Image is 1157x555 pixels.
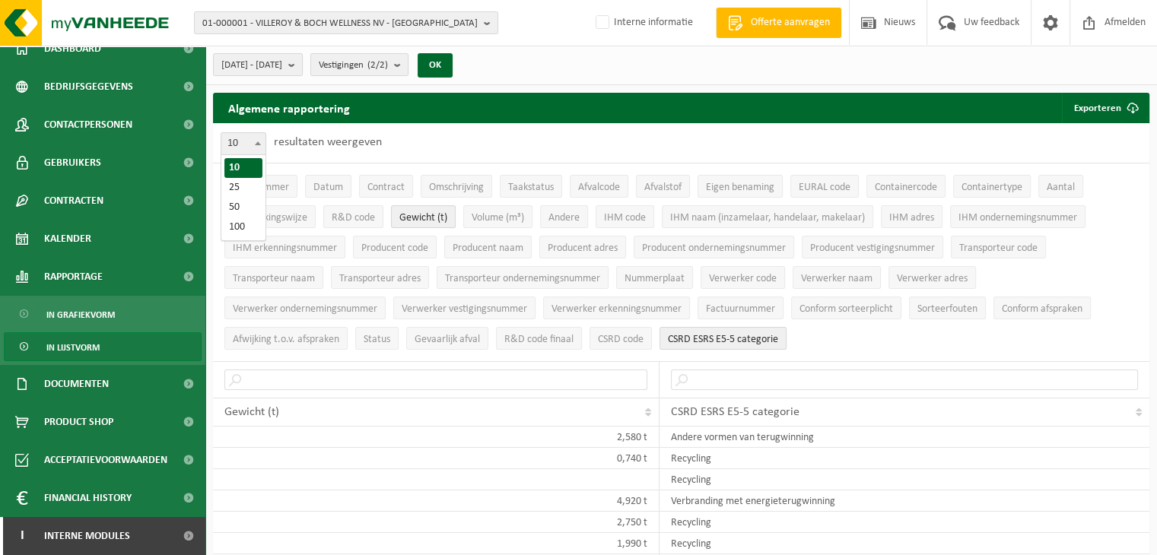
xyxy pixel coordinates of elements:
button: Verwerker erkenningsnummerVerwerker erkenningsnummer: Activate to sort [543,297,690,319]
span: EURAL code [799,182,850,193]
span: Transporteur naam [233,273,315,284]
span: Offerte aanvragen [747,15,834,30]
a: In grafiekvorm [4,300,202,328]
span: Conform afspraken [1002,303,1082,315]
span: Status [364,334,390,345]
span: Producent naam [453,243,523,254]
button: CSRD ESRS E5-5 categorieCSRD ESRS E5-5 categorie: Activate to sort [660,327,787,350]
span: Gebruikers [44,144,101,182]
span: Transporteur code [959,243,1038,254]
button: Verwerker ondernemingsnummerVerwerker ondernemingsnummer: Activate to sort [224,297,386,319]
button: SorteerfoutenSorteerfouten: Activate to sort [909,297,986,319]
h2: Algemene rapportering [213,93,365,123]
button: Verwerker vestigingsnummerVerwerker vestigingsnummer: Activate to sort [393,297,536,319]
span: Andere [548,212,580,224]
button: EURAL codeEURAL code: Activate to sort [790,175,859,198]
span: R&D code [332,212,375,224]
span: Contracten [44,182,103,220]
td: 2,580 t [213,427,660,448]
span: 10 [221,132,266,155]
span: Contactpersonen [44,106,132,144]
button: AantalAantal: Activate to sort [1038,175,1083,198]
span: Producent vestigingsnummer [810,243,935,254]
button: Exporteren [1062,93,1148,123]
span: CSRD ESRS E5-5 categorie [671,406,799,418]
button: [DATE] - [DATE] [213,53,303,76]
span: Factuurnummer [706,303,775,315]
span: CSRD ESRS E5-5 categorie [668,334,778,345]
button: Volume (m³)Volume (m³): Activate to sort [463,205,532,228]
button: TaakstatusTaakstatus: Activate to sort [500,175,562,198]
button: VerwerkingswijzeVerwerkingswijze: Activate to sort [224,205,316,228]
button: AndereAndere: Activate to sort [540,205,588,228]
button: Vestigingen(2/2) [310,53,408,76]
button: AfvalcodeAfvalcode: Activate to sort [570,175,628,198]
td: 4,920 t [213,490,660,512]
span: Afvalstof [644,182,682,193]
button: Transporteur codeTransporteur code: Activate to sort [951,236,1046,258]
span: Verwerker naam [801,273,873,284]
span: Dashboard [44,30,101,68]
button: ContractContract: Activate to sort [359,175,413,198]
span: Producent code [361,243,428,254]
span: Aantal [1047,182,1075,193]
button: R&D code finaalR&amp;D code finaal: Activate to sort [496,327,582,350]
span: Producent adres [548,243,618,254]
button: Verwerker codeVerwerker code: Activate to sort [701,266,785,289]
span: IHM naam (inzamelaar, handelaar, makelaar) [670,212,865,224]
td: Recycling [660,533,1149,554]
span: Rapportage [44,258,103,296]
button: Afwijking t.o.v. afsprakenAfwijking t.o.v. afspraken: Activate to sort [224,327,348,350]
li: 100 [224,217,262,237]
button: Conform afspraken : Activate to sort [993,297,1091,319]
span: In grafiekvorm [46,300,115,329]
a: Offerte aanvragen [716,8,841,38]
span: Bedrijfsgegevens [44,68,133,106]
li: 50 [224,198,262,217]
span: Transporteur ondernemingsnummer [445,273,600,284]
li: 10 [224,158,262,178]
button: CSRD codeCSRD code: Activate to sort [590,327,652,350]
span: Volume (m³) [472,212,524,224]
span: Eigen benaming [706,182,774,193]
button: ContainertypeContainertype: Activate to sort [953,175,1031,198]
span: Documenten [44,365,109,403]
span: Verwerkingswijze [233,212,307,224]
span: IHM adres [889,212,934,224]
td: 2,750 t [213,512,660,533]
span: IHM erkenningsnummer [233,243,337,254]
span: I [15,517,29,555]
button: DatumDatum: Activate to sort [305,175,351,198]
span: Kalender [44,220,91,258]
button: IHM ondernemingsnummerIHM ondernemingsnummer: Activate to sort [950,205,1085,228]
span: IHM code [604,212,646,224]
span: 10 [221,133,265,154]
button: AfvalstofAfvalstof: Activate to sort [636,175,690,198]
td: Andere vormen van terugwinning [660,427,1149,448]
span: R&D code finaal [504,334,574,345]
button: Conform sorteerplicht : Activate to sort [791,297,901,319]
span: Verwerker ondernemingsnummer [233,303,377,315]
span: Financial History [44,479,132,517]
button: NummerplaatNummerplaat: Activate to sort [616,266,693,289]
count: (2/2) [367,60,388,70]
span: Containertype [962,182,1022,193]
span: Afvalcode [578,182,620,193]
span: Afwijking t.o.v. afspraken [233,334,339,345]
span: Conform sorteerplicht [799,303,893,315]
td: Recycling [660,469,1149,490]
button: IHM naam (inzamelaar, handelaar, makelaar)IHM naam (inzamelaar, handelaar, makelaar): Activate to... [662,205,873,228]
span: Contract [367,182,405,193]
button: Transporteur naamTransporteur naam: Activate to sort [224,266,323,289]
span: Verwerker adres [897,273,968,284]
button: Transporteur ondernemingsnummerTransporteur ondernemingsnummer : Activate to sort [437,266,609,289]
span: CSRD code [598,334,644,345]
button: Gevaarlijk afval : Activate to sort [406,327,488,350]
span: Omschrijving [429,182,484,193]
button: Verwerker adresVerwerker adres: Activate to sort [888,266,976,289]
span: In lijstvorm [46,333,100,362]
button: Producent ondernemingsnummerProducent ondernemingsnummer: Activate to sort [634,236,794,258]
td: Verbranding met energieterugwinning [660,490,1149,512]
button: FactuurnummerFactuurnummer: Activate to sort [698,297,784,319]
span: Vestigingen [319,54,388,77]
